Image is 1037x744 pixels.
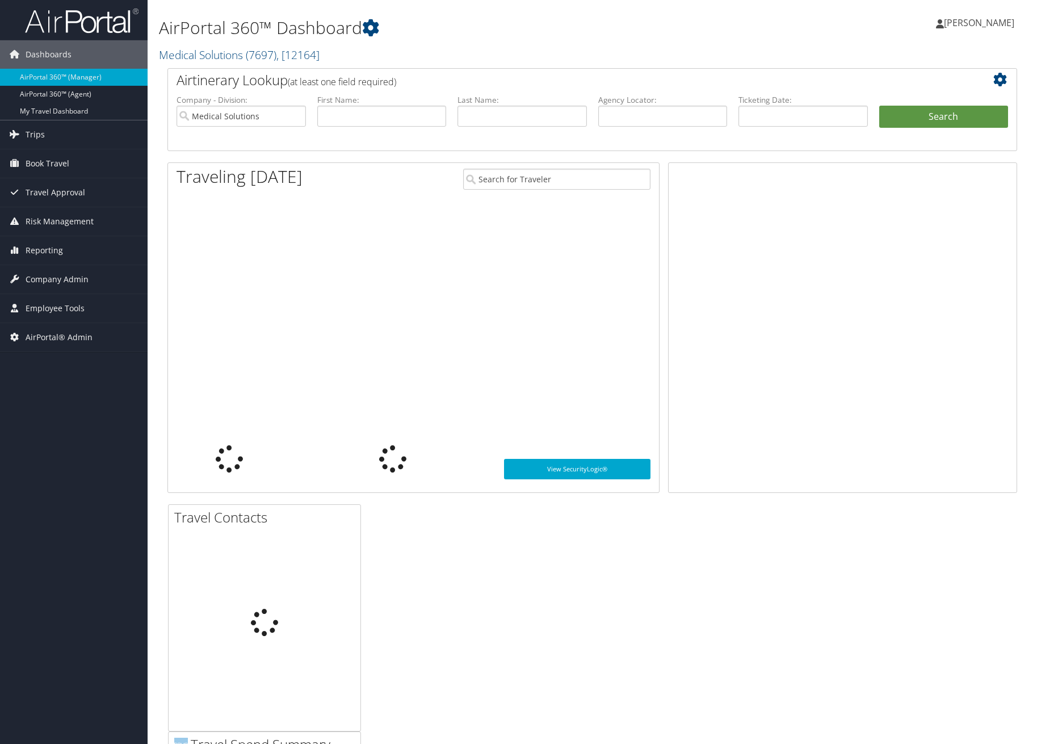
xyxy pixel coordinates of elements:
[26,265,89,294] span: Company Admin
[177,70,937,90] h2: Airtinerary Lookup
[598,94,728,106] label: Agency Locator:
[936,6,1026,40] a: [PERSON_NAME]
[159,47,320,62] a: Medical Solutions
[288,76,396,88] span: (at least one field required)
[276,47,320,62] span: , [ 12164 ]
[463,169,650,190] input: Search for Traveler
[457,94,587,106] label: Last Name:
[944,16,1014,29] span: [PERSON_NAME]
[246,47,276,62] span: ( 7697 )
[174,508,360,527] h2: Travel Contacts
[25,7,138,34] img: airportal-logo.png
[26,323,93,352] span: AirPortal® Admin
[879,106,1009,128] button: Search
[26,40,72,69] span: Dashboards
[177,165,303,189] h1: Traveling [DATE]
[26,178,85,207] span: Travel Approval
[738,94,868,106] label: Ticketing Date:
[317,94,447,106] label: First Name:
[26,294,85,323] span: Employee Tools
[504,459,650,479] a: View SecurityLogic®
[26,207,94,236] span: Risk Management
[159,16,737,40] h1: AirPortal 360™ Dashboard
[26,149,69,178] span: Book Travel
[177,94,306,106] label: Company - Division:
[26,120,45,149] span: Trips
[26,236,63,265] span: Reporting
